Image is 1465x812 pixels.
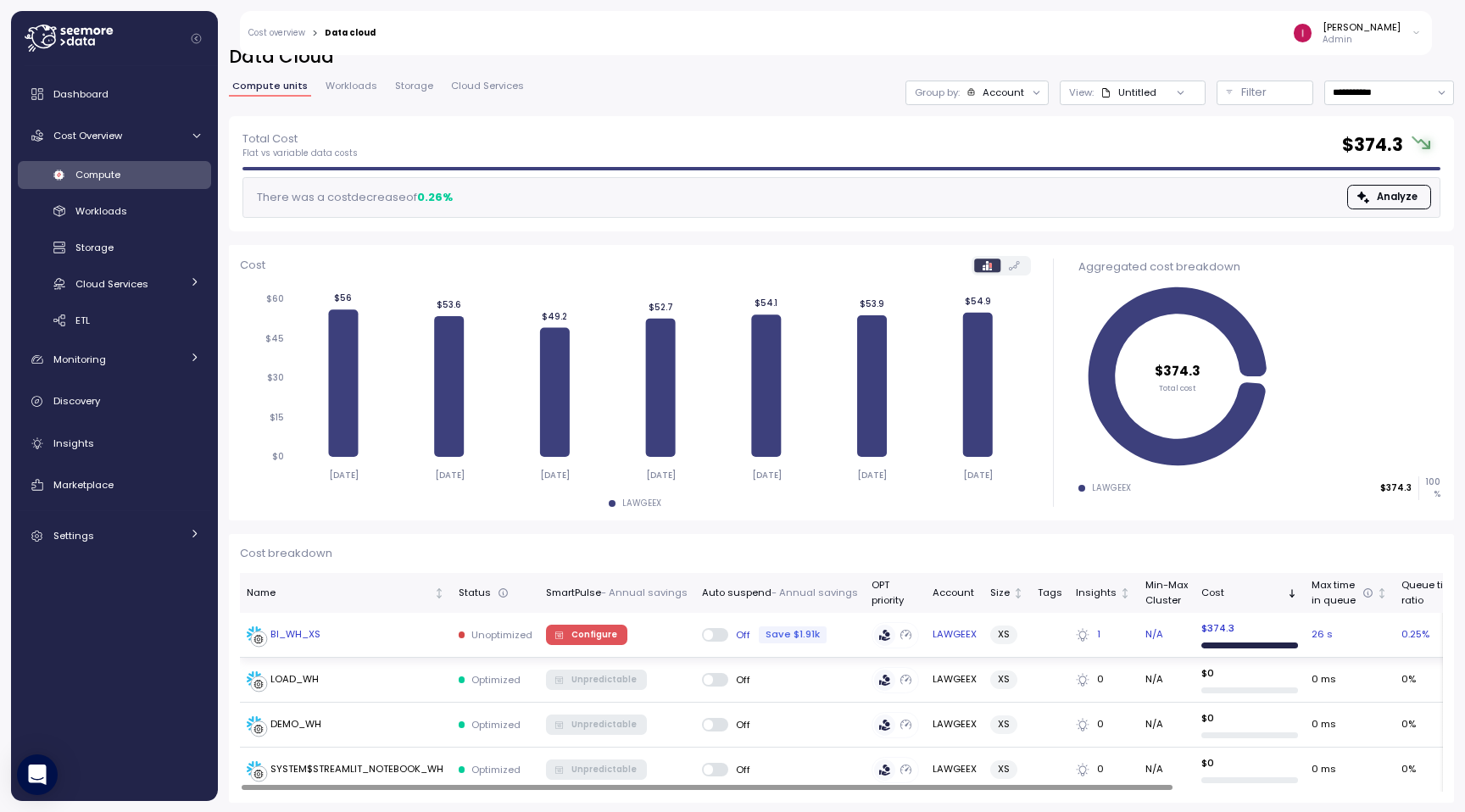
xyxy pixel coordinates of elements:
p: Unoptimized [471,628,532,642]
tspan: $60 [266,293,284,304]
span: Cost Overview [53,129,122,142]
a: Settings [18,520,211,553]
p: Cost breakdown [240,545,1443,562]
tspan: $53.9 [860,298,884,309]
span: 0 ms [1312,672,1336,687]
div: LAWGEEX [622,498,661,509]
p: $ 0 [1201,711,1298,725]
p: Flat vs variable data costs [242,147,358,159]
div: Not sorted [433,587,445,599]
div: Open Intercom Messenger [17,754,58,795]
button: Collapse navigation [186,32,207,45]
span: XS [998,760,1010,778]
div: Not sorted [1012,587,1024,599]
div: There was a cost decrease of [252,189,453,206]
tspan: $374.3 [1155,362,1200,380]
p: Optimized [471,673,521,687]
p: Optimized [471,763,521,776]
a: Cost Overview [18,119,211,153]
span: Off [728,673,751,687]
span: 0 % [1401,717,1416,732]
p: Total Cost [242,131,358,147]
div: 1 [1076,627,1131,642]
a: Workloads [18,197,211,225]
p: $ 374.3 [1201,621,1298,635]
span: Monitoring [53,353,106,366]
div: Not sorted [1119,587,1131,599]
a: Marketplace [18,468,211,502]
tspan: $56 [334,292,352,303]
span: 0 % [1401,672,1416,687]
img: ACg8ocKLuhHFaZBJRg6H14Zm3JrTaqN1bnDy5ohLcNYWE-rfMITsOg=s96-c [1294,24,1312,42]
div: Account [933,586,977,601]
div: Max time in queue [1312,578,1373,608]
a: Compute [18,161,211,189]
div: Aggregated cost breakdown [1078,259,1440,275]
a: Cloud Services [18,270,211,298]
span: XS [998,626,1010,643]
tspan: $54.1 [755,298,777,309]
div: 0 [1076,672,1131,687]
td: LAWGEEX [926,613,983,658]
tspan: $30 [267,372,284,383]
div: OPT priority [872,578,919,608]
th: NameNot sorted [240,573,452,613]
span: XS [998,670,1010,688]
tspan: $54.9 [965,296,991,307]
tspan: $0 [272,451,284,462]
span: Configure [571,626,617,644]
h2: $ 374.3 [1342,133,1403,158]
div: 0.26 % [417,189,453,206]
p: Admin [1323,34,1401,46]
td: LAWGEEX [926,658,983,703]
span: 0 ms [1312,717,1336,732]
span: Cloud Services [451,81,524,91]
tspan: [DATE] [646,470,676,481]
tspan: [DATE] [963,470,993,481]
button: Unpredictable [546,759,647,780]
tspan: $15 [270,412,284,423]
span: Analyze [1377,186,1418,209]
span: Compute [75,168,120,181]
div: [PERSON_NAME] [1323,20,1401,34]
div: LAWGEEX [1092,482,1131,494]
span: Workloads [75,204,127,218]
td: N/A [1138,748,1194,792]
span: 0 % [1401,762,1416,777]
div: Account [983,86,1024,99]
a: Monitoring [18,342,211,376]
div: Untitled [1118,86,1156,99]
p: 100 % [1419,476,1440,499]
div: Status [459,586,532,601]
div: Min-Max Cluster [1145,578,1188,608]
td: N/A [1138,613,1194,658]
div: Save $1.91k [759,626,827,642]
button: Unpredictable [546,715,647,735]
tspan: [DATE] [540,470,570,481]
p: $ 0 [1201,756,1298,770]
div: SmartPulse [546,586,688,601]
th: SizeNot sorted [983,573,1031,613]
span: Off [728,763,751,776]
span: Unpredictable [571,715,637,734]
span: Storage [75,241,114,254]
span: Marketplace [53,478,114,492]
button: Filter [1217,81,1313,105]
div: 0 [1076,717,1131,732]
span: Workloads [326,81,377,91]
tspan: [DATE] [751,470,781,481]
span: Off [728,628,751,642]
p: - Annual savings [601,586,688,601]
div: 0 [1076,762,1131,777]
span: Unpredictable [571,760,637,779]
div: Insights [1076,586,1117,601]
span: 26 s [1312,627,1333,642]
a: Storage [18,234,211,262]
p: $ 0 [1201,666,1298,680]
div: Not sorted [1376,587,1388,599]
div: Sorted descending [1286,587,1298,599]
span: Storage [395,81,433,91]
th: CostSorted descending [1195,573,1305,613]
tspan: [DATE] [434,470,464,481]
